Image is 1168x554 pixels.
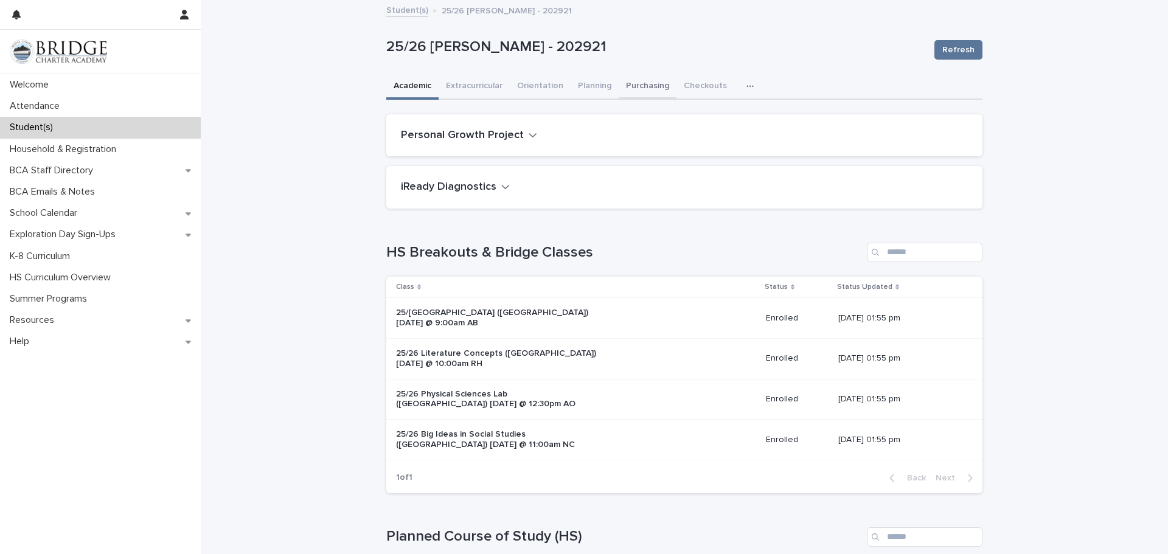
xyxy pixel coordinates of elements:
p: Status [765,280,788,294]
input: Search [867,527,982,547]
a: Student(s) [386,2,428,16]
p: [DATE] 01:55 pm [838,313,963,324]
p: 25/26 Big Ideas in Social Studies ([GEOGRAPHIC_DATA]) [DATE] @ 11:00am NC [396,429,599,450]
h1: HS Breakouts & Bridge Classes [386,244,862,261]
p: BCA Staff Directory [5,165,103,176]
button: Back [880,473,931,483]
p: Enrolled [766,313,829,324]
p: Household & Registration [5,144,126,155]
p: [DATE] 01:55 pm [838,353,963,364]
p: Status Updated [837,280,892,294]
p: [DATE] 01:55 pm [838,394,963,404]
tr: 25/26 Big Ideas in Social Studies ([GEOGRAPHIC_DATA]) [DATE] @ 11:00am NCEnrolled[DATE] 01:55 pm [386,420,982,460]
p: BCA Emails & Notes [5,186,105,198]
button: Academic [386,74,439,100]
button: Personal Growth Project [401,129,537,142]
button: Extracurricular [439,74,510,100]
button: Orientation [510,74,571,100]
p: Enrolled [766,394,829,404]
p: School Calendar [5,207,87,219]
p: 25/26 Literature Concepts ([GEOGRAPHIC_DATA]) [DATE] @ 10:00am RH [396,348,599,369]
p: Attendance [5,100,69,112]
p: [DATE] 01:55 pm [838,435,963,445]
tr: 25/26 Literature Concepts ([GEOGRAPHIC_DATA]) [DATE] @ 10:00am RHEnrolled[DATE] 01:55 pm [386,338,982,379]
p: Enrolled [766,353,829,364]
span: Back [900,474,926,482]
button: Planning [571,74,619,100]
img: V1C1m3IdTEidaUdm9Hs0 [10,40,107,64]
p: HS Curriculum Overview [5,272,120,283]
h2: iReady Diagnostics [401,181,496,194]
p: Welcome [5,79,58,91]
p: Summer Programs [5,293,97,305]
button: Checkouts [676,74,734,100]
tr: 25/26 Physical Sciences Lab ([GEOGRAPHIC_DATA]) [DATE] @ 12:30pm AOEnrolled[DATE] 01:55 pm [386,379,982,420]
button: iReady Diagnostics [401,181,510,194]
p: Exploration Day Sign-Ups [5,229,125,240]
input: Search [867,243,982,262]
button: Refresh [934,40,982,60]
p: 25/26 [PERSON_NAME] - 202921 [386,38,925,56]
span: Next [936,474,962,482]
span: Refresh [942,44,975,56]
tr: 25/[GEOGRAPHIC_DATA] ([GEOGRAPHIC_DATA]) [DATE] @ 9:00am ABEnrolled[DATE] 01:55 pm [386,298,982,339]
button: Next [931,473,982,483]
p: 25/26 Physical Sciences Lab ([GEOGRAPHIC_DATA]) [DATE] @ 12:30pm AO [396,389,599,410]
h1: Planned Course of Study (HS) [386,528,862,545]
p: 25/26 [PERSON_NAME] - 202921 [442,3,572,16]
p: 1 of 1 [386,463,422,493]
button: Purchasing [619,74,676,100]
p: K-8 Curriculum [5,251,80,262]
p: Student(s) [5,122,63,133]
p: Class [396,280,414,294]
p: 25/[GEOGRAPHIC_DATA] ([GEOGRAPHIC_DATA]) [DATE] @ 9:00am AB [396,308,599,328]
p: Help [5,336,39,347]
h2: Personal Growth Project [401,129,524,142]
p: Resources [5,314,64,326]
p: Enrolled [766,435,829,445]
